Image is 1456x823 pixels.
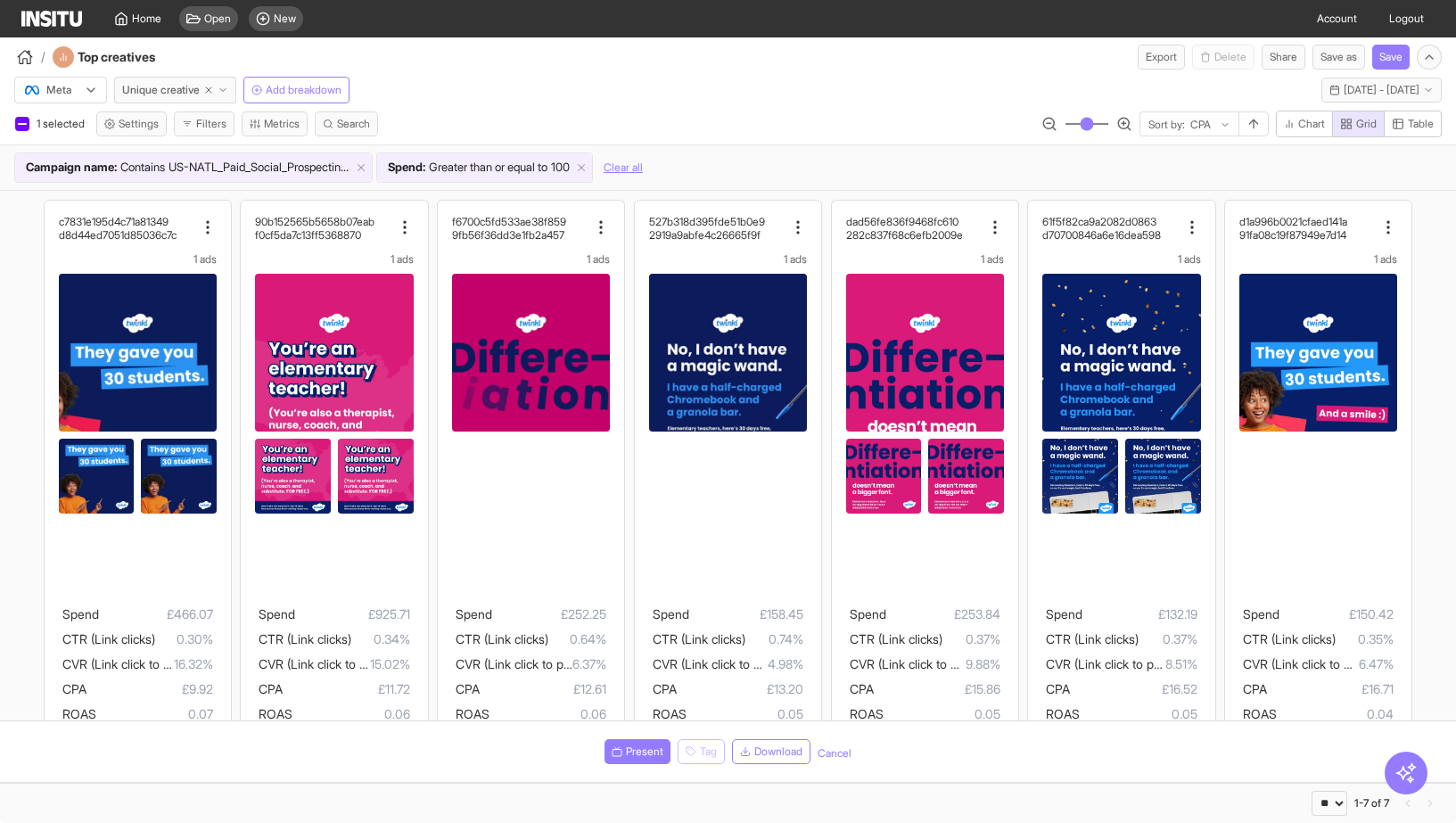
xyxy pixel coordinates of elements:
span: ROAS [456,706,489,721]
h4: Top creatives [78,48,203,66]
span: 0.34% [351,629,409,650]
span: 0.30% [155,629,213,650]
div: 1 ads [1239,252,1397,267]
button: Grid [1332,111,1385,137]
span: CVR (Link click to purchase) [259,656,415,671]
span: Spend [1046,606,1082,621]
span: £11.72 [283,679,409,700]
button: Filters [174,111,234,136]
div: Spend:Greater than or equal to100 [377,153,592,182]
button: [DATE] - [DATE] [1321,78,1442,103]
h2: 2919a9abfe4c26665f9f [649,228,761,242]
div: 1 ads [59,252,217,267]
h2: 9fb56f36dd3e1fb2a457 [452,228,564,242]
button: Add breakdown [243,77,350,103]
span: 100 [551,159,570,177]
button: Chart [1276,111,1333,137]
img: Logo [21,11,82,27]
span: CTR (Link clicks) [259,631,351,646]
h2: 61f5f82ca9a2082d0863 [1042,215,1156,228]
span: CPA [1046,681,1070,696]
span: 0.04 [1277,704,1394,725]
span: 15.02% [370,654,410,675]
button: Search [315,111,378,136]
span: CVR (Link click to purchase) [850,656,1006,671]
span: 6.37% [572,654,606,675]
span: ROAS [850,706,884,721]
span: Home [132,12,161,26]
span: Open [204,12,231,26]
button: Table [1384,111,1442,137]
span: 0.05 [687,704,803,725]
span: 16.32% [174,654,213,675]
span: Campaign name : [26,159,117,177]
span: Spend [62,606,99,621]
span: CVR (Link click to purchase) [62,656,218,671]
span: New [274,12,296,26]
span: 0.37% [942,629,1000,650]
span: Greater than or equal to [429,159,547,177]
span: CTR (Link clicks) [1243,631,1336,646]
span: Spend [1243,606,1279,621]
span: 1 selected [37,117,88,130]
h2: 90b152565b5658b07eab [255,215,374,228]
span: £253.84 [886,604,1000,625]
h2: c7831e195d4c71a81349 [59,215,169,228]
span: Spend [456,606,492,621]
div: 1 ads [846,252,1004,267]
span: You cannot delete a preset report. [1192,45,1254,70]
span: CVR (Link click to purchase) [456,656,612,671]
button: Delete [1192,45,1254,70]
div: Top creatives [53,46,203,68]
button: Settings [96,111,167,136]
span: CTR (Link clicks) [1046,631,1139,646]
span: CPA [456,681,480,696]
span: ROAS [1046,706,1080,721]
span: Unique creative [122,83,200,97]
span: £150.42 [1279,604,1394,625]
span: 0.07 [96,704,213,725]
span: £16.52 [1070,679,1197,700]
span: 0.06 [489,704,606,725]
button: Cancel [818,746,851,761]
span: Grid [1356,117,1377,131]
span: 0.74% [745,629,803,650]
button: Metrics [242,111,308,136]
div: 1 ads [452,252,610,267]
span: Present [626,745,663,759]
h2: 91fa08c19f87949e7d14 [1239,228,1346,242]
div: f6700c5fd533ae38f8599fb56f36dd3e1fb2a457 [452,215,588,242]
span: 0.06 [292,704,409,725]
div: 527b318d395fde51b0e92919a9abfe4c26665f9f [649,215,786,242]
h2: dad56fe836f9468fc610 [846,215,958,228]
span: CTR (Link clicks) [456,631,548,646]
span: Spend : [388,159,425,177]
span: Tag [700,745,717,759]
span: Spend [259,606,295,621]
div: 1-7 of 7 [1354,796,1389,811]
span: Spend [850,606,886,621]
span: CVR (Link click to purchase) [653,656,809,671]
span: CPA [1243,681,1267,696]
div: 90b152565b5658b07eabf0cf5da7c13ff5368870 [255,215,391,242]
button: Export [1138,45,1185,70]
span: CPA [653,681,677,696]
span: £12.61 [480,679,606,700]
span: £158.45 [689,604,803,625]
span: Table [1408,117,1434,131]
button: / [14,46,45,68]
span: Tagging is currently only available for Ads [678,739,725,764]
span: ROAS [653,706,687,721]
div: dad56fe836f9468fc610282c837f68c6efb2009e [846,215,983,242]
span: £15.86 [874,679,1000,700]
span: £13.20 [677,679,803,700]
span: £132.19 [1082,604,1197,625]
span: £252.25 [492,604,606,625]
span: 0.64% [548,629,606,650]
button: Clear all [604,152,643,183]
span: 0.05 [884,704,1000,725]
div: d1a996b0021cfaed141a91fa08c19f87949e7d14 [1239,215,1376,242]
span: 0.37% [1139,629,1197,650]
div: Campaign name:ContainsUS-NATL_Paid_Social_Prospecting_Interests+LAL_Sales_BTS_Aug25 [15,153,372,182]
span: CVR (Link click to purchase) [1243,656,1399,671]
